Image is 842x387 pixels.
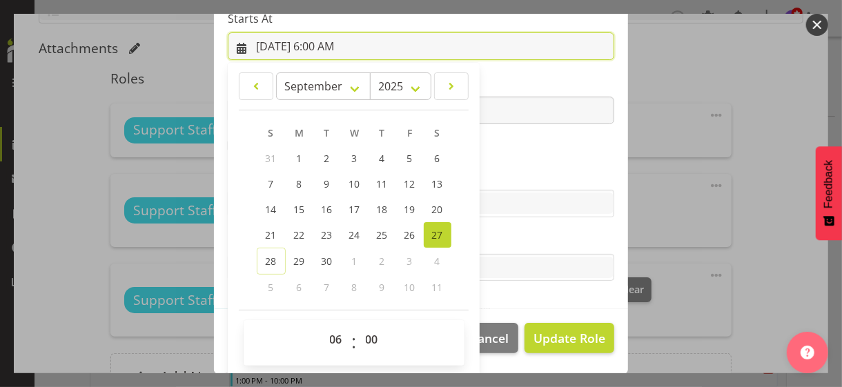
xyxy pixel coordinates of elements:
span: 1 [297,152,302,165]
span: 14 [266,203,277,216]
img: help-xxl-2.png [801,346,814,359]
span: T [380,126,385,139]
a: 18 [369,197,396,222]
a: 19 [396,197,424,222]
span: 8 [297,177,302,190]
span: 5 [407,152,413,165]
span: M [295,126,304,139]
span: 11 [377,177,388,190]
span: 27 [432,228,443,241]
span: 7 [324,281,330,294]
span: 23 [322,228,333,241]
span: Update Role [533,329,605,347]
span: S [435,126,440,139]
span: : [351,326,356,360]
a: 30 [313,248,341,275]
a: 9 [313,171,341,197]
input: Click to select... [228,32,614,60]
span: 2 [380,255,385,268]
a: 6 [424,146,451,171]
span: 9 [324,177,330,190]
span: 6 [435,152,440,165]
span: 17 [349,203,360,216]
span: 3 [407,255,413,268]
a: 23 [313,222,341,248]
label: Starts At [228,10,614,27]
span: Cancel [471,329,509,347]
span: 24 [349,228,360,241]
span: T [324,126,330,139]
span: 9 [380,281,385,294]
span: 10 [404,281,415,294]
a: 1 [286,146,313,171]
a: 3 [341,146,369,171]
span: 30 [322,255,333,268]
a: 15 [286,197,313,222]
a: 29 [286,248,313,275]
span: 10 [349,177,360,190]
span: F [407,126,412,139]
span: 12 [404,177,415,190]
span: 29 [294,255,305,268]
a: 20 [424,197,451,222]
a: 12 [396,171,424,197]
a: 14 [257,197,286,222]
span: 20 [432,203,443,216]
span: 8 [352,281,358,294]
a: 16 [313,197,341,222]
a: 26 [396,222,424,248]
a: 27 [424,222,451,248]
a: 13 [424,171,451,197]
button: Update Role [525,323,614,353]
span: 6 [297,281,302,294]
a: 8 [286,171,313,197]
span: 19 [404,203,415,216]
span: 13 [432,177,443,190]
span: 4 [435,255,440,268]
a: 17 [341,197,369,222]
a: 25 [369,222,396,248]
span: Feedback [823,160,835,208]
a: 2 [313,146,341,171]
span: 25 [377,228,388,241]
a: 7 [257,171,286,197]
span: 5 [268,281,274,294]
span: 11 [432,281,443,294]
a: 21 [257,222,286,248]
span: 21 [266,228,277,241]
a: 24 [341,222,369,248]
span: 2 [324,152,330,165]
span: S [268,126,274,139]
span: 31 [266,152,277,165]
a: 5 [396,146,424,171]
span: 1 [352,255,358,268]
span: 4 [380,152,385,165]
span: 28 [266,255,277,268]
a: 11 [369,171,396,197]
span: 15 [294,203,305,216]
span: 16 [322,203,333,216]
span: 3 [352,152,358,165]
span: 7 [268,177,274,190]
span: 18 [377,203,388,216]
span: 22 [294,228,305,241]
a: 22 [286,222,313,248]
span: W [350,126,359,139]
button: Feedback - Show survey [816,146,842,240]
a: 28 [257,248,286,275]
a: 10 [341,171,369,197]
span: 26 [404,228,415,241]
button: Cancel [461,323,518,353]
a: 4 [369,146,396,171]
